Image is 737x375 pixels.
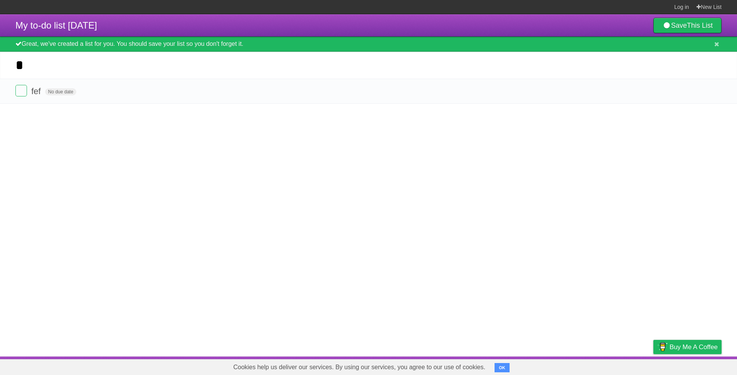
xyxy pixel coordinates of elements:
a: About [551,358,567,373]
span: Cookies help us deliver our services. By using our services, you agree to our use of cookies. [225,360,493,375]
span: My to-do list [DATE] [15,20,97,30]
a: Suggest a feature [673,358,722,373]
a: Developers [576,358,607,373]
button: OK [495,363,510,372]
b: This List [687,22,713,29]
img: Buy me a coffee [657,340,668,353]
span: Buy me a coffee [670,340,718,354]
span: No due date [45,88,76,95]
a: Terms [617,358,634,373]
span: fef [31,86,42,96]
label: Done [15,85,27,96]
a: Buy me a coffee [653,340,722,354]
a: Privacy [643,358,663,373]
a: SaveThis List [653,18,722,33]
